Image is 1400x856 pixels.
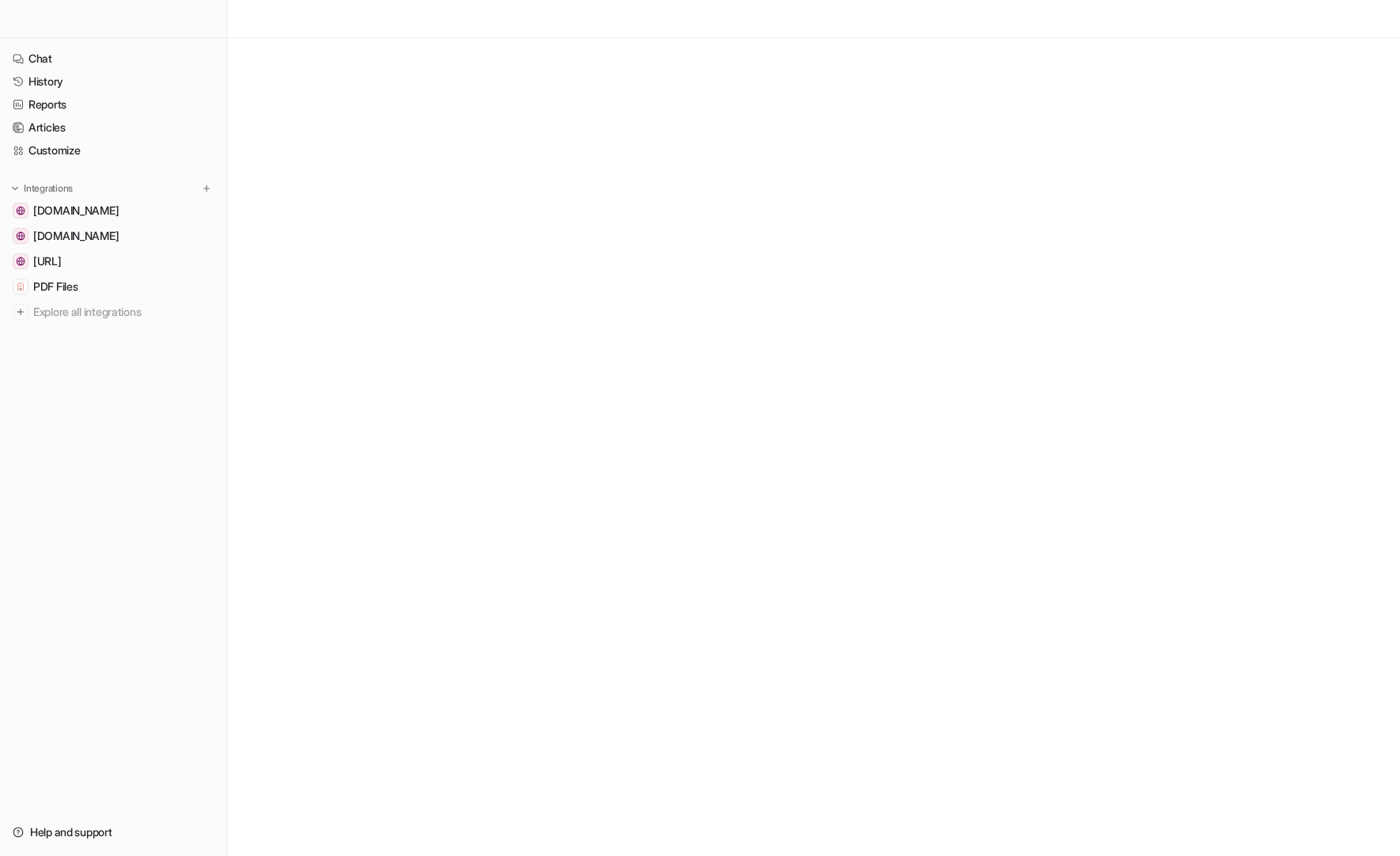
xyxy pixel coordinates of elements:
img: aarsleff.sharepoint.com [16,206,25,215]
a: Reports [6,93,221,116]
img: menu_add.svg [201,183,212,194]
img: explore all integrations [13,304,28,320]
a: aarsleff.sharepoint.com[DOMAIN_NAME] [6,200,221,222]
span: PDF Files [33,279,78,295]
a: Explore all integrations [6,301,221,323]
a: PDF FilesPDF Files [6,276,221,298]
p: Integrations [24,182,73,195]
span: [DOMAIN_NAME] [33,203,119,219]
img: dashboard.eesel.ai [16,257,25,266]
a: Help and support [6,821,221,843]
a: www.aarsleff.dk[DOMAIN_NAME] [6,225,221,247]
span: [URL] [33,253,62,269]
img: www.aarsleff.dk [16,231,25,241]
span: [DOMAIN_NAME] [33,228,119,244]
a: Chat [6,48,221,70]
a: dashboard.eesel.ai[URL] [6,250,221,272]
a: History [6,70,221,93]
img: expand menu [9,183,21,194]
a: Customize [6,139,221,162]
a: Articles [6,116,221,139]
button: Integrations [6,181,78,196]
span: Explore all integrations [33,299,214,325]
img: PDF Files [16,282,25,291]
